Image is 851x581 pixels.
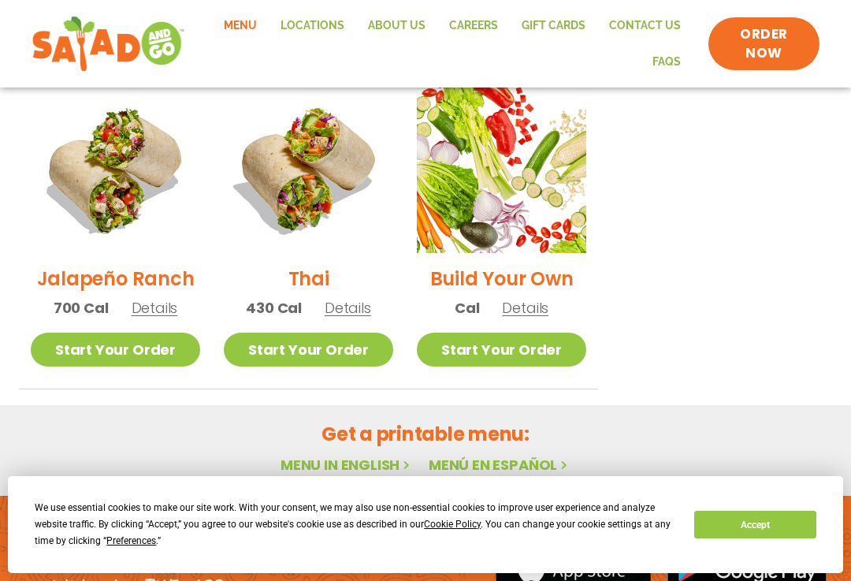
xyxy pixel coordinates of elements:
a: GIFT CARDS [510,8,597,44]
a: FAQs [641,44,693,80]
img: Product photo for Thai Wrap [224,84,393,253]
a: Start Your Order [417,333,586,367]
h2: Get a printable menu: [19,420,832,448]
span: Details [325,298,371,318]
button: Accept [694,511,816,538]
h2: Build Your Own [430,265,574,292]
span: 700 Cal [54,297,109,318]
span: Cal [455,297,479,318]
a: Menu in English [281,455,413,475]
nav: Menu [201,8,693,80]
div: We use essential cookies to make our site work. With your consent, we may also use non-essential ... [35,500,675,549]
img: Product photo for Jalapeño Ranch Wrap [31,84,200,253]
span: ORDER NOW [724,25,804,63]
a: Careers [437,8,510,44]
span: 430 Cal [246,297,302,318]
img: new-SAG-logo-768×292 [32,13,185,76]
a: Menú en español [429,455,570,475]
span: Details [132,298,178,318]
span: Cookie Policy [424,519,481,530]
a: Start Your Order [31,333,200,367]
a: ORDER NOW [708,17,819,71]
a: Locations [269,8,356,44]
a: About Us [356,8,437,44]
a: Start Your Order [224,333,393,367]
a: Contact Us [597,8,693,44]
div: Cookie Consent Prompt [8,476,843,573]
h2: Thai [288,265,329,292]
img: Product photo for Build Your Own [417,84,586,253]
a: Menu [212,8,269,44]
h2: Jalapeño Ranch [37,265,195,292]
span: Details [502,298,548,318]
span: Preferences [106,535,156,546]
